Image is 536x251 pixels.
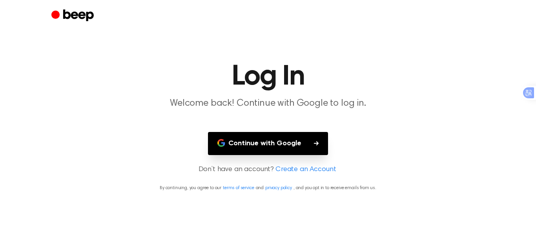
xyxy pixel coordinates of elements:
p: Don’t have an account? [9,164,527,175]
a: Beep [51,8,96,23]
h1: Log In [67,63,469,91]
a: terms of service [223,186,254,190]
a: Create an Account [275,164,336,175]
p: By continuing, you agree to our and , and you opt in to receive emails from us. [9,184,527,191]
button: Continue with Google [208,132,328,155]
p: Welcome back! Continue with Google to log in. [117,97,419,110]
a: privacy policy [265,186,292,190]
